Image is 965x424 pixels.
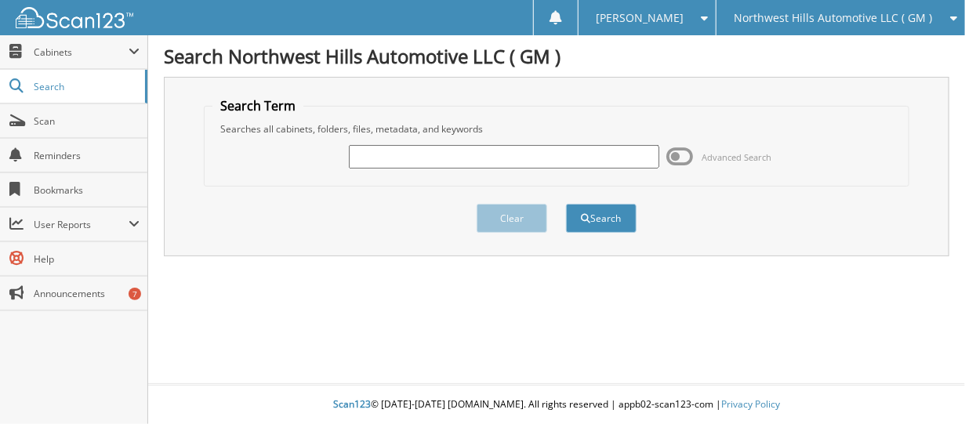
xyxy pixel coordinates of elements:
[34,218,129,231] span: User Reports
[34,45,129,59] span: Cabinets
[212,122,901,136] div: Searches all cabinets, folders, files, metadata, and keywords
[212,97,303,114] legend: Search Term
[164,43,949,69] h1: Search Northwest Hills Automotive LLC ( GM )
[34,252,140,266] span: Help
[721,397,780,411] a: Privacy Policy
[702,151,772,163] span: Advanced Search
[148,386,965,424] div: © [DATE]-[DATE] [DOMAIN_NAME]. All rights reserved | appb02-scan123-com |
[34,114,140,128] span: Scan
[735,13,933,23] span: Northwest Hills Automotive LLC ( GM )
[566,204,637,233] button: Search
[34,287,140,300] span: Announcements
[34,149,140,162] span: Reminders
[16,7,133,28] img: scan123-logo-white.svg
[333,397,371,411] span: Scan123
[129,288,141,300] div: 7
[596,13,684,23] span: [PERSON_NAME]
[477,204,547,233] button: Clear
[34,183,140,197] span: Bookmarks
[34,80,137,93] span: Search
